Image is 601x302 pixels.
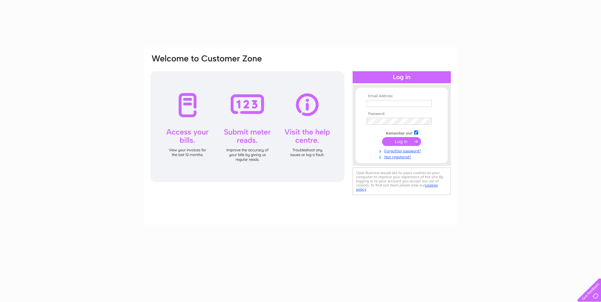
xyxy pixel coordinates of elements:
[382,137,421,146] input: Submit
[365,94,438,98] th: Email Address:
[365,129,438,136] td: Remember me?
[367,154,438,160] a: Not registered?
[365,112,438,116] th: Password:
[356,183,438,192] a: cookies policy
[367,148,438,154] a: Forgotten password?
[353,167,451,195] div: Clear Business would like to place cookies on your computer to improve your experience of the sit...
